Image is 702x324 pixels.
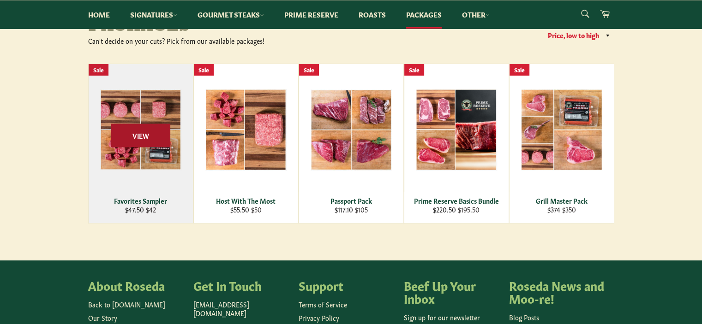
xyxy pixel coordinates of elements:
a: Our Story [88,313,117,322]
a: Prime Reserve Basics Bundle Prime Reserve Basics Bundle $220.50 $195.50 [404,64,509,224]
s: $374 [547,205,560,214]
div: Prime Reserve Basics Bundle [410,196,503,205]
a: Favorites Sampler Favorites Sampler $47.50 $42 View [88,64,193,224]
a: Terms of Service [299,300,347,309]
a: Passport Pack Passport Pack $117.10 $105 [299,64,404,224]
h4: About Roseda [88,279,184,292]
a: Home [79,0,119,29]
div: Sale [404,64,424,76]
h4: Roseda News and Moo-re! [509,279,605,304]
a: Roasts [349,0,395,29]
p: Sign up for our newsletter [404,313,500,322]
h4: Beef Up Your Inbox [404,279,500,304]
a: Signatures [121,0,186,29]
span: View [111,124,170,147]
h4: Get In Touch [193,279,289,292]
div: Sale [510,64,529,76]
img: Host With The Most [205,89,287,171]
div: $350 [515,205,608,214]
div: Sale [299,64,319,76]
p: [EMAIL_ADDRESS][DOMAIN_NAME] [193,300,289,318]
div: Grill Master Pack [515,196,608,205]
div: $105 [305,205,397,214]
s: $220.50 [433,205,456,214]
img: Grill Master Pack [521,89,602,171]
img: Prime Reserve Basics Bundle [416,89,497,171]
a: Other [453,0,499,29]
h4: Support [299,279,395,292]
a: Privacy Policy [299,313,339,322]
a: Gourmet Steaks [188,0,273,29]
a: Grill Master Pack Grill Master Pack $374 $350 [509,64,614,224]
img: Passport Pack [311,89,392,171]
div: Can't decide on your cuts? Pick from our available packages! [88,36,351,45]
div: Favorites Sampler [94,196,187,205]
div: Host With The Most [199,196,292,205]
a: Back to [DOMAIN_NAME] [88,300,165,309]
a: Host With The Most Host With The Most $55.50 $50 [193,64,299,224]
div: Sale [194,64,214,76]
div: Passport Pack [305,196,397,205]
div: $50 [199,205,292,214]
s: $55.50 [230,205,249,214]
a: Packages [397,0,451,29]
a: Blog Posts [509,312,539,322]
a: Prime Reserve [275,0,348,29]
div: $195.50 [410,205,503,214]
s: $117.10 [335,205,353,214]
